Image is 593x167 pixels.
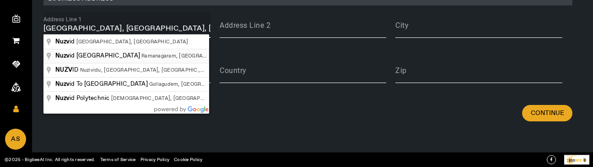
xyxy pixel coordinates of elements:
span: Nuzividu, [GEOGRAPHIC_DATA], [GEOGRAPHIC_DATA] [80,67,216,73]
mat-label: Country [220,66,247,75]
span: id [GEOGRAPHIC_DATA] [55,52,141,60]
span: [DEMOGRAPHIC_DATA], [GEOGRAPHIC_DATA], [GEOGRAPHIC_DATA] [111,95,286,102]
span: Nuzv [55,52,70,60]
tspan: ed By [571,155,577,157]
mat-label: Zip [395,66,407,75]
span: id [55,38,76,46]
span: Nuzv [55,38,70,46]
span: AS [6,130,25,149]
tspan: owe [567,155,571,157]
span: id Polytechnic [55,94,111,102]
button: Continue [522,105,572,121]
mat-label: Address Line 1 [43,16,81,22]
a: ©2025 - BigbeeAI Inc. All rights reserved. [5,157,96,163]
span: ID [55,66,80,74]
span: [GEOGRAPHIC_DATA], [GEOGRAPHIC_DATA] [76,39,189,45]
span: Nuzv [55,80,70,88]
span: Continue [531,109,564,118]
span: Ramanagaram, [GEOGRAPHIC_DATA], [GEOGRAPHIC_DATA] [141,53,291,59]
span: NUZV [55,66,72,74]
span: id To [GEOGRAPHIC_DATA] [55,80,149,88]
mat-label: City [395,21,409,30]
a: Privacy Policy [140,157,170,163]
mat-label: Address Line 2 [220,21,270,30]
a: AS [5,129,26,150]
span: Nuzv [55,94,70,102]
span: Gollagudem, [GEOGRAPHIC_DATA], [GEOGRAPHIC_DATA] [149,81,293,88]
a: Terms of Service [100,157,136,163]
tspan: r [571,155,572,157]
input: Enter a location [43,23,210,34]
a: Cookie Policy [174,157,202,163]
tspan: P [566,155,568,157]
